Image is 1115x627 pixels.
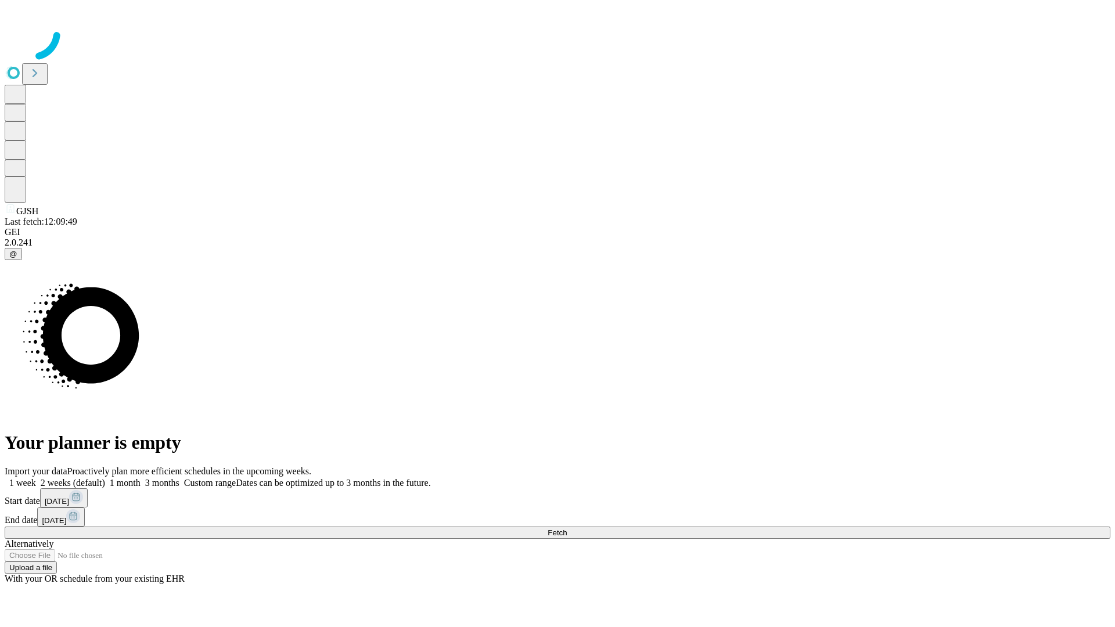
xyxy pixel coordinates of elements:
[9,478,36,488] span: 1 week
[5,432,1110,453] h1: Your planner is empty
[40,488,88,507] button: [DATE]
[9,250,17,258] span: @
[41,478,105,488] span: 2 weeks (default)
[145,478,179,488] span: 3 months
[45,497,69,506] span: [DATE]
[5,248,22,260] button: @
[5,507,1110,527] div: End date
[5,466,67,476] span: Import your data
[548,528,567,537] span: Fetch
[5,561,57,574] button: Upload a file
[5,217,77,226] span: Last fetch: 12:09:49
[42,516,66,525] span: [DATE]
[16,206,38,216] span: GJSH
[67,466,311,476] span: Proactively plan more efficient schedules in the upcoming weeks.
[5,539,53,549] span: Alternatively
[236,478,430,488] span: Dates can be optimized up to 3 months in the future.
[5,527,1110,539] button: Fetch
[5,574,185,583] span: With your OR schedule from your existing EHR
[5,488,1110,507] div: Start date
[5,227,1110,237] div: GEI
[110,478,141,488] span: 1 month
[184,478,236,488] span: Custom range
[37,507,85,527] button: [DATE]
[5,237,1110,248] div: 2.0.241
